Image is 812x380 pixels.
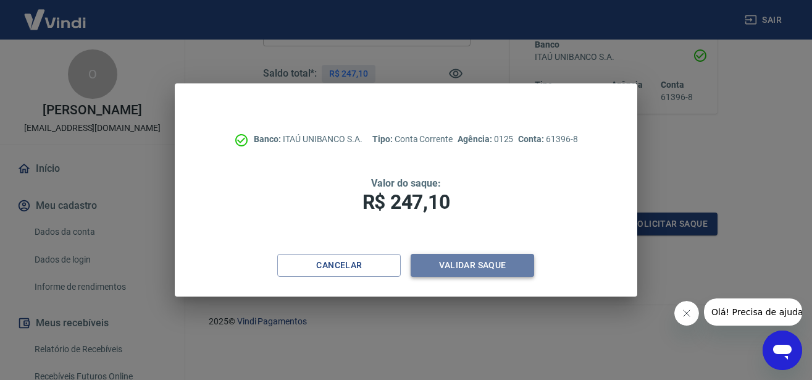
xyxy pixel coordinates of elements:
[518,133,577,146] p: 61396-8
[704,298,802,326] iframe: Mensagem da empresa
[254,134,283,144] span: Banco:
[362,190,450,214] span: R$ 247,10
[411,254,534,277] button: Validar saque
[277,254,401,277] button: Cancelar
[518,134,546,144] span: Conta:
[371,177,440,189] span: Valor do saque:
[458,134,494,144] span: Agência:
[7,9,104,19] span: Olá! Precisa de ajuda?
[372,134,395,144] span: Tipo:
[674,301,699,326] iframe: Fechar mensagem
[763,331,802,370] iframe: Botão para abrir a janela de mensagens
[254,133,362,146] p: ITAÚ UNIBANCO S.A.
[372,133,453,146] p: Conta Corrente
[458,133,513,146] p: 0125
